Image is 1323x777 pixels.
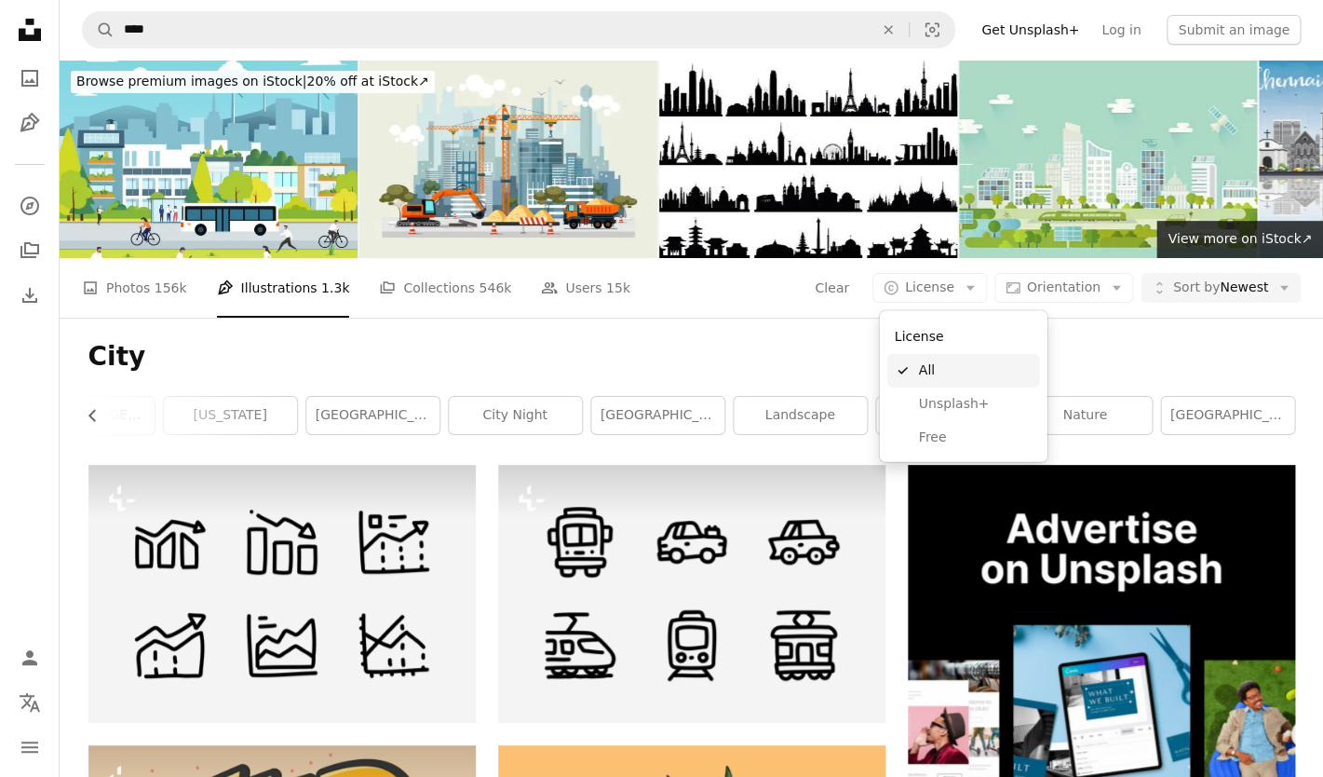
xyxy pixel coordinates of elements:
span: All [919,361,1033,380]
span: License [905,279,954,294]
span: Unsplash+ [919,394,1033,413]
div: License [887,319,1040,354]
div: License [880,311,1047,462]
button: License [872,273,987,303]
span: Free [919,428,1033,446]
